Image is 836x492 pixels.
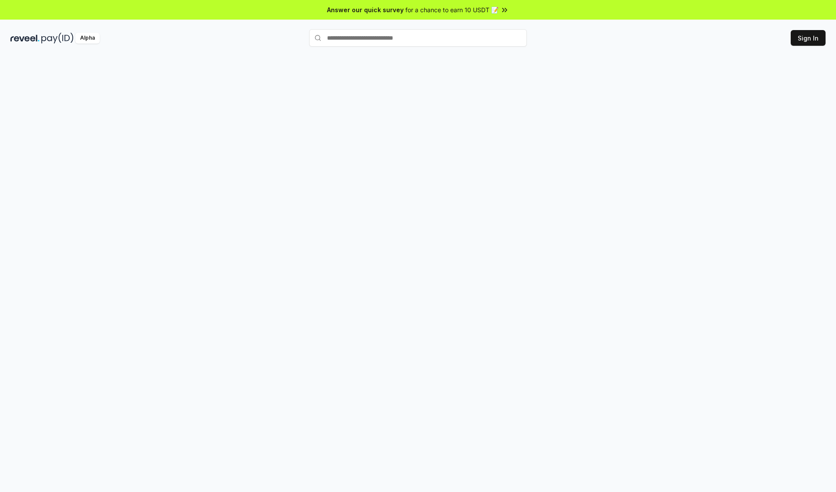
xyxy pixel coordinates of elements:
span: Answer our quick survey [327,5,404,14]
div: Alpha [75,33,100,44]
span: for a chance to earn 10 USDT 📝 [405,5,499,14]
img: reveel_dark [10,33,40,44]
button: Sign In [791,30,826,46]
img: pay_id [41,33,74,44]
